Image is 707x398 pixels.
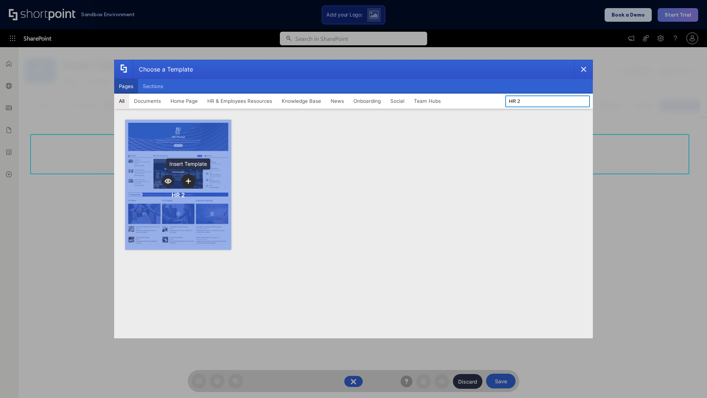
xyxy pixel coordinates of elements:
button: Sections [138,79,168,94]
button: Pages [114,79,138,94]
div: template selector [114,60,593,338]
button: HR & Employees Resources [203,94,277,108]
iframe: Chat Widget [670,363,707,398]
button: All [114,94,129,108]
button: Knowledge Base [277,94,326,108]
button: Documents [129,94,166,108]
button: News [326,94,349,108]
div: Choose a Template [133,60,193,78]
button: Home Page [166,94,203,108]
div: HR 2 [172,191,185,199]
button: Onboarding [349,94,386,108]
button: Social [386,94,409,108]
input: Search [505,95,590,107]
button: Team Hubs [409,94,446,108]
